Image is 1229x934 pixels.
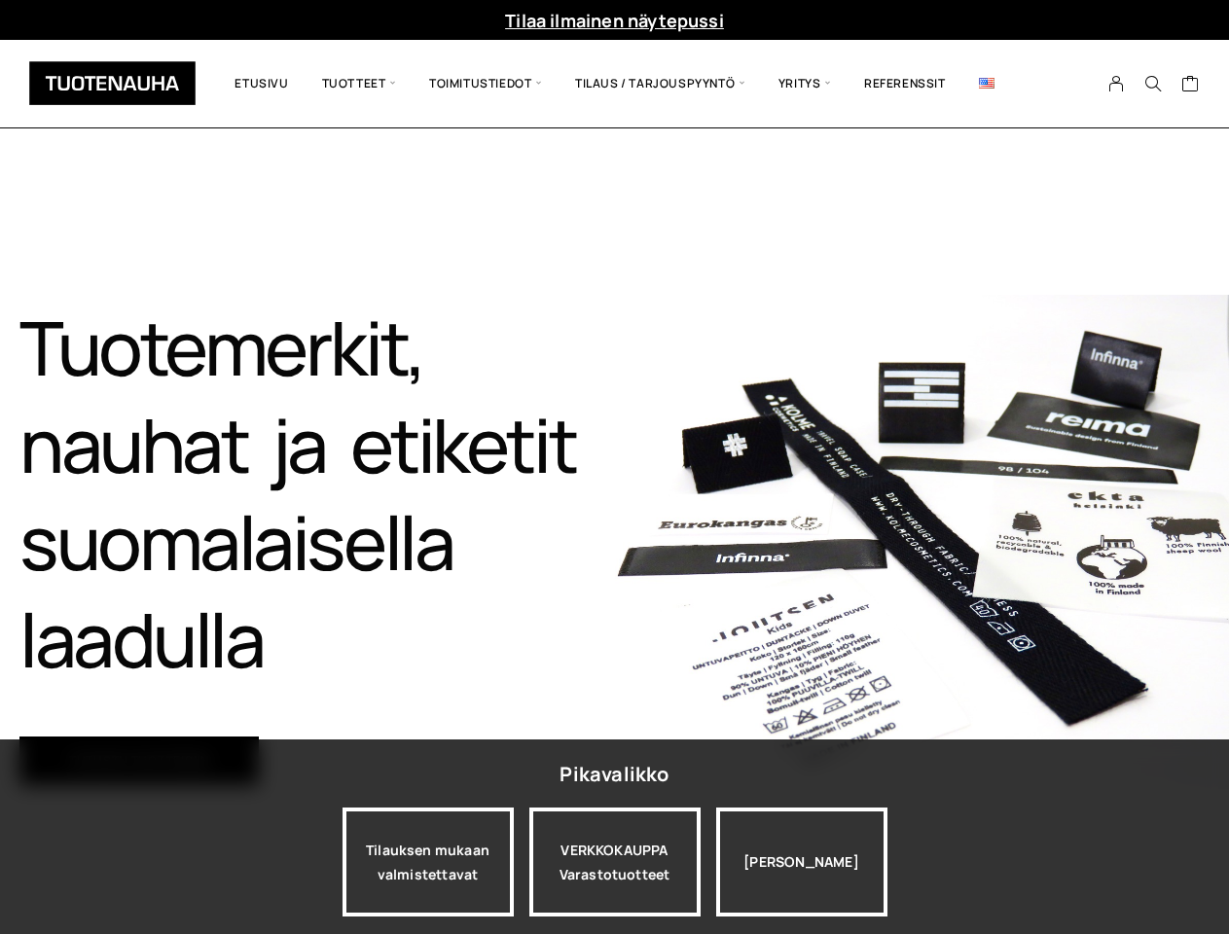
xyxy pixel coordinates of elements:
[413,54,559,113] span: Toimitustiedot
[505,9,724,32] a: Tilaa ilmainen näytepussi
[19,299,615,688] h1: Tuotemerkit, nauhat ja etiketit suomalaisella laadulla​
[218,54,305,113] a: Etusivu
[29,61,196,105] img: Tuotenauha Oy
[716,808,887,916] div: [PERSON_NAME]
[1181,74,1200,97] a: Cart
[343,808,514,916] a: Tilauksen mukaan valmistettavat
[848,54,962,113] a: Referenssit
[1098,75,1136,92] a: My Account
[19,736,259,785] a: Tutustu tuotteisiin
[529,808,701,916] div: VERKKOKAUPPA Varastotuotteet
[560,757,669,792] div: Pikavalikko
[306,54,413,113] span: Tuotteet
[559,54,762,113] span: Tilaus / Tarjouspyyntö
[1135,75,1172,92] button: Search
[529,808,701,916] a: VERKKOKAUPPAVarastotuotteet
[762,54,848,113] span: Yritys
[979,78,994,89] img: English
